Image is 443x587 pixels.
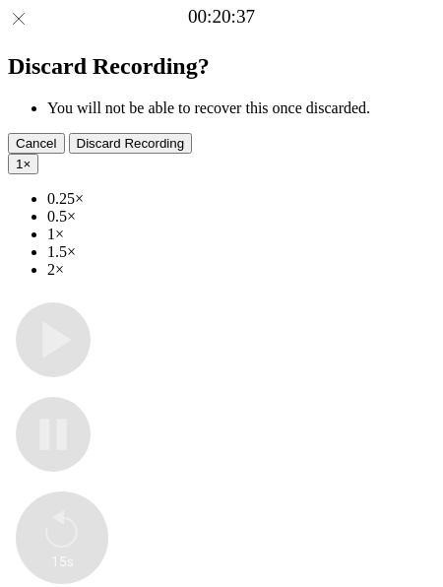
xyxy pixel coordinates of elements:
[47,226,435,243] li: 1×
[8,133,65,154] button: Cancel
[16,157,23,171] span: 1
[8,154,38,174] button: 1×
[8,53,435,80] h2: Discard Recording?
[47,261,435,279] li: 2×
[47,208,435,226] li: 0.5×
[47,190,435,208] li: 0.25×
[188,6,255,28] a: 00:20:37
[47,243,435,261] li: 1.5×
[69,133,193,154] button: Discard Recording
[47,99,435,117] li: You will not be able to recover this once discarded.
